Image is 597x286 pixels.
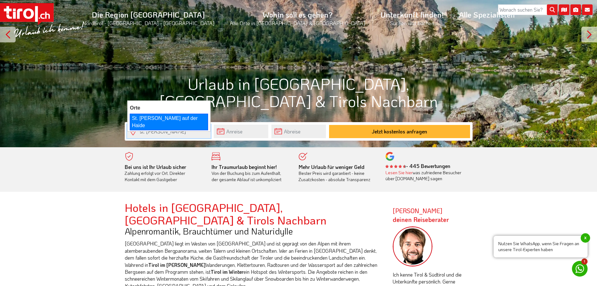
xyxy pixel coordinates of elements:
span: 1 [581,258,588,265]
div: Zahlung erfolgt vor Ort. Direkter Kontakt mit dem Gastgeber [125,164,202,183]
i: Karte öffnen [559,4,569,15]
li: Orte : St. Valentin auf der Haide [128,113,210,131]
small: Nordtirol - [GEOGRAPHIC_DATA] - [GEOGRAPHIC_DATA] [82,19,215,26]
div: Bester Preis wird garantiert - keine Zusatzkosten - absolute Transparenz [299,164,376,183]
span: x [581,233,590,243]
a: Wohin soll es gehen?Alle Orte in [GEOGRAPHIC_DATA] & [GEOGRAPHIC_DATA] [222,3,373,33]
div: Von der Buchung bis zum Aufenthalt, der gesamte Ablauf ist unkompliziert [212,164,289,183]
strong: Tirol im Winter [211,268,244,275]
b: Bei uns ist Ihr Urlaub sicher [125,164,186,170]
div: St. [PERSON_NAME] auf der Haide [130,114,208,130]
a: Unterkunft finden!Suchen und buchen [373,3,451,33]
div: was zufriedene Besucher über [DOMAIN_NAME] sagen [385,170,463,182]
a: Alle Spezialisten [451,3,522,26]
small: Suchen und buchen [380,19,444,26]
i: Fotogalerie [570,4,581,15]
b: Ihr Traumurlaub beginnt hier! [212,164,277,170]
i: Kontakt [582,4,593,15]
b: Mehr Urlaub für weniger Geld [299,164,364,170]
strong: [PERSON_NAME] [393,207,449,224]
img: frag-markus.png [393,226,433,267]
input: Abreise [271,125,326,138]
b: - 445 Bewertungen [385,163,450,169]
a: 1 Nutzen Sie WhatsApp, wenn Sie Fragen an unsere Tirol-Experten habenx [572,261,588,277]
small: Alle Orte in [GEOGRAPHIC_DATA] & [GEOGRAPHIC_DATA] [230,19,365,26]
span: Nutzen Sie WhatsApp, wenn Sie Fragen an unsere Tirol-Experten haben [494,236,588,257]
input: Anreise [214,125,268,138]
a: Lesen Sie hier [385,170,413,175]
h2: Hotels in [GEOGRAPHIC_DATA], [GEOGRAPHIC_DATA] & Tirols Nachbarn [125,201,383,226]
input: Wonach suchen Sie? [498,4,558,15]
span: deinen Reiseberater [393,215,449,224]
strong: Tirol im [PERSON_NAME] [148,262,206,268]
h3: Alpenromantik, Brauchtümer und Naturidylle [125,226,383,236]
a: Die Region [GEOGRAPHIC_DATA]Nordtirol - [GEOGRAPHIC_DATA] - [GEOGRAPHIC_DATA] [75,3,222,33]
li: Orte [128,103,210,113]
button: Jetzt kostenlos anfragen [329,125,470,138]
